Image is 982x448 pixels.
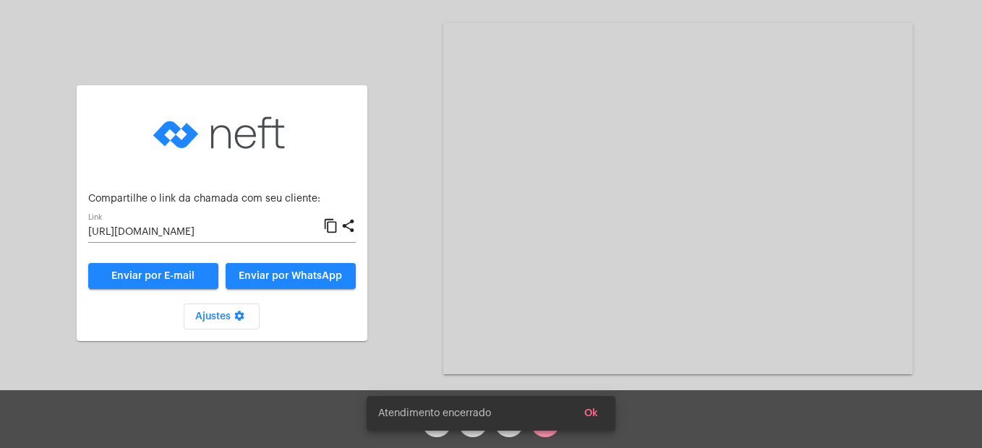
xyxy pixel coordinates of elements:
[584,408,598,418] span: Ok
[239,271,342,281] span: Enviar por WhatsApp
[323,217,338,235] mat-icon: content_copy
[111,271,195,281] span: Enviar por E-mail
[226,263,356,289] button: Enviar por WhatsApp
[88,194,356,204] p: Compartilhe o link da chamada com seu cliente:
[341,217,356,235] mat-icon: share
[378,406,491,421] span: Atendimento encerrado
[88,263,218,289] a: Enviar por E-mail
[150,97,294,169] img: logo-neft-novo-2.png
[195,311,248,322] span: Ajustes
[184,303,260,329] button: Ajustes
[231,310,248,327] mat-icon: settings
